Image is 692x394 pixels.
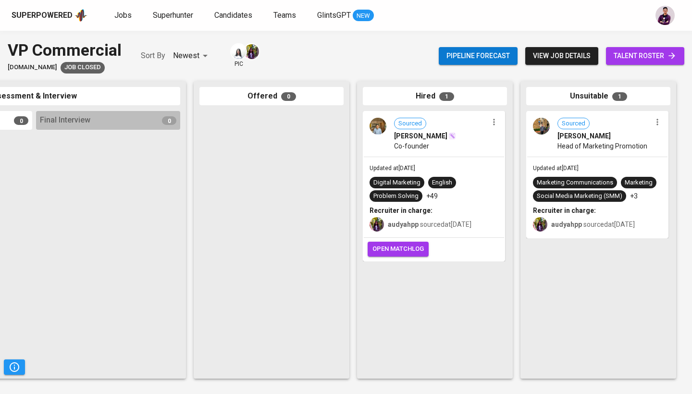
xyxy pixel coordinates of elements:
[630,191,638,201] p: +3
[40,115,90,126] span: Final Interview
[551,221,582,228] b: audyahpp
[558,119,589,128] span: Sourced
[557,141,647,151] span: Head of Marketing Promotion
[370,207,432,214] b: Recruiter in charge:
[612,92,627,101] span: 1
[372,244,424,255] span: open matchlog
[12,8,87,23] a: Superpoweredapp logo
[114,11,132,20] span: Jobs
[394,131,447,141] span: [PERSON_NAME]
[317,10,374,22] a: GlintsGPT NEW
[614,50,677,62] span: talent roster
[394,141,429,151] span: Co-founder
[14,116,28,125] span: 0
[551,221,635,228] span: sourced at [DATE]
[12,10,73,21] div: Superpowered
[114,10,134,22] a: Jobs
[370,118,386,135] img: 9a58a41af981030b5e58028ac32e613c.jpg
[525,47,598,65] button: view job details
[368,242,429,257] button: open matchlog
[230,43,247,68] div: pic
[537,178,613,187] div: Marketing Communications
[533,50,591,62] span: view job details
[141,50,165,62] p: Sort By
[533,207,596,214] b: Recruiter in charge:
[363,87,507,106] div: Hired
[173,50,199,62] p: Newest
[61,62,105,74] div: Job already placed by Glints
[370,165,415,172] span: Updated at [DATE]
[426,191,438,201] p: +49
[153,10,195,22] a: Superhunter
[244,44,259,59] img: audya@glints.com
[4,359,25,375] button: Pipeline Triggers
[439,92,454,101] span: 1
[74,8,87,23] img: app logo
[199,87,344,106] div: Offered
[281,92,296,101] span: 0
[557,131,611,141] span: [PERSON_NAME]
[395,119,426,128] span: Sourced
[231,44,246,59] img: azhley@glints.com
[655,6,675,25] img: erwin@glints.com
[625,178,653,187] div: Marketing
[8,63,57,72] span: [DOMAIN_NAME]
[537,192,622,201] div: Social Media Marketing (SMM)
[317,11,351,20] span: GlintsGPT
[162,116,176,125] span: 0
[448,132,456,140] img: magic_wand.svg
[353,11,374,21] span: NEW
[273,10,298,22] a: Teams
[273,11,296,20] span: Teams
[8,38,122,62] div: VP Commercial
[214,11,252,20] span: Candidates
[173,47,211,65] div: Newest
[606,47,684,65] a: talent roster
[446,50,510,62] span: Pipeline forecast
[533,118,550,135] img: 514e76b538ff54a7ee0237a71b91be72.jpeg
[388,221,471,228] span: sourced at [DATE]
[533,217,547,232] img: audya@glints.com
[439,47,518,65] button: Pipeline forecast
[373,178,420,187] div: Digital Marketing
[373,192,419,201] div: Problem Solving
[432,178,452,187] div: English
[61,63,105,72] span: Job Closed
[533,165,579,172] span: Updated at [DATE]
[526,87,670,106] div: Unsuitable
[214,10,254,22] a: Candidates
[370,217,384,232] img: audya@glints.com
[388,221,419,228] b: audyahpp
[153,11,193,20] span: Superhunter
